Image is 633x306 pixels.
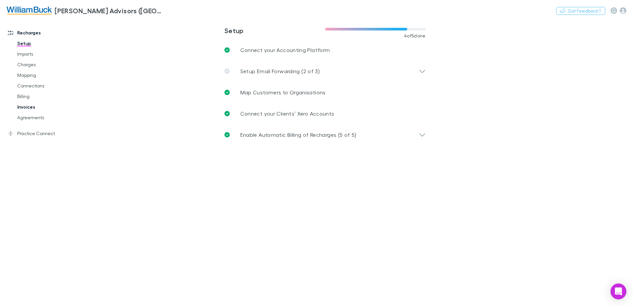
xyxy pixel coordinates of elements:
[11,91,89,102] a: Billing
[219,103,431,124] a: Connect your Clients’ Xero Accounts
[11,80,89,91] a: Connections
[404,33,426,38] span: 4 of 5 done
[11,102,89,112] a: Invoices
[11,38,89,49] a: Setup
[11,59,89,70] a: Charges
[219,82,431,103] a: Map Customers to Organisations
[224,26,325,34] h3: Setup
[610,283,626,299] div: Open Intercom Messenger
[7,7,52,15] img: William Buck Advisors (WA) Pty Ltd's Logo
[240,110,334,118] p: Connect your Clients’ Xero Accounts
[11,112,89,123] a: Agreements
[240,131,357,139] p: Enable Automatic Billing of Recharges (5 of 5)
[11,70,89,80] a: Mapping
[11,49,89,59] a: Imports
[3,3,168,19] a: [PERSON_NAME] Advisors ([GEOGRAPHIC_DATA]) Pty Ltd
[219,61,431,82] div: Setup Email Forwarding (2 of 3)
[1,128,89,139] a: Practice Connect
[219,124,431,145] div: Enable Automatic Billing of Recharges (5 of 5)
[1,27,89,38] a: Recharges
[556,7,605,15] button: Got Feedback?
[240,46,330,54] p: Connect your Accounting Platform
[240,88,326,96] p: Map Customers to Organisations
[55,7,164,15] h3: [PERSON_NAME] Advisors ([GEOGRAPHIC_DATA]) Pty Ltd
[219,39,431,61] a: Connect your Accounting Platform
[240,67,320,75] p: Setup Email Forwarding (2 of 3)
